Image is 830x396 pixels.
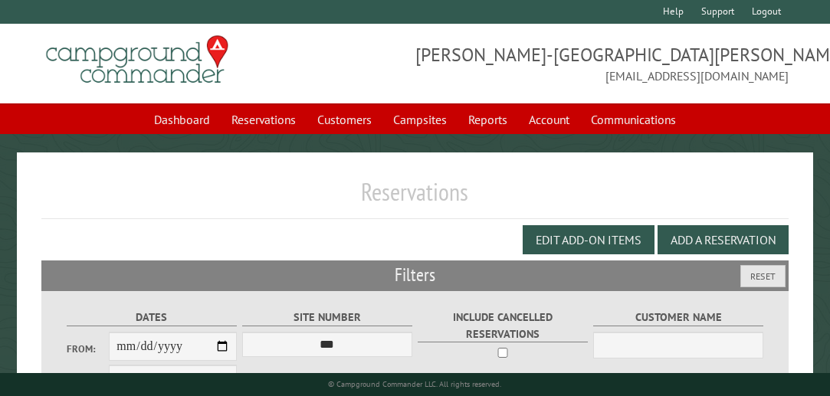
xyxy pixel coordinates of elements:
a: Reservations [222,105,305,134]
button: Edit Add-on Items [523,225,654,254]
a: Account [520,105,579,134]
label: Dates [67,309,238,326]
label: Site Number [242,309,413,326]
a: Dashboard [145,105,219,134]
a: Customers [308,105,381,134]
a: Reports [459,105,517,134]
a: Campsites [384,105,456,134]
label: From: [67,342,110,356]
h2: Filters [41,260,789,290]
button: Reset [740,265,786,287]
button: Add a Reservation [658,225,789,254]
label: Customer Name [593,309,764,326]
span: [PERSON_NAME]-[GEOGRAPHIC_DATA][PERSON_NAME] [EMAIL_ADDRESS][DOMAIN_NAME] [415,42,789,85]
img: Campground Commander [41,30,233,90]
small: © Campground Commander LLC. All rights reserved. [328,379,501,389]
a: Communications [582,105,685,134]
h1: Reservations [41,177,789,219]
label: Include Cancelled Reservations [418,309,589,342]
